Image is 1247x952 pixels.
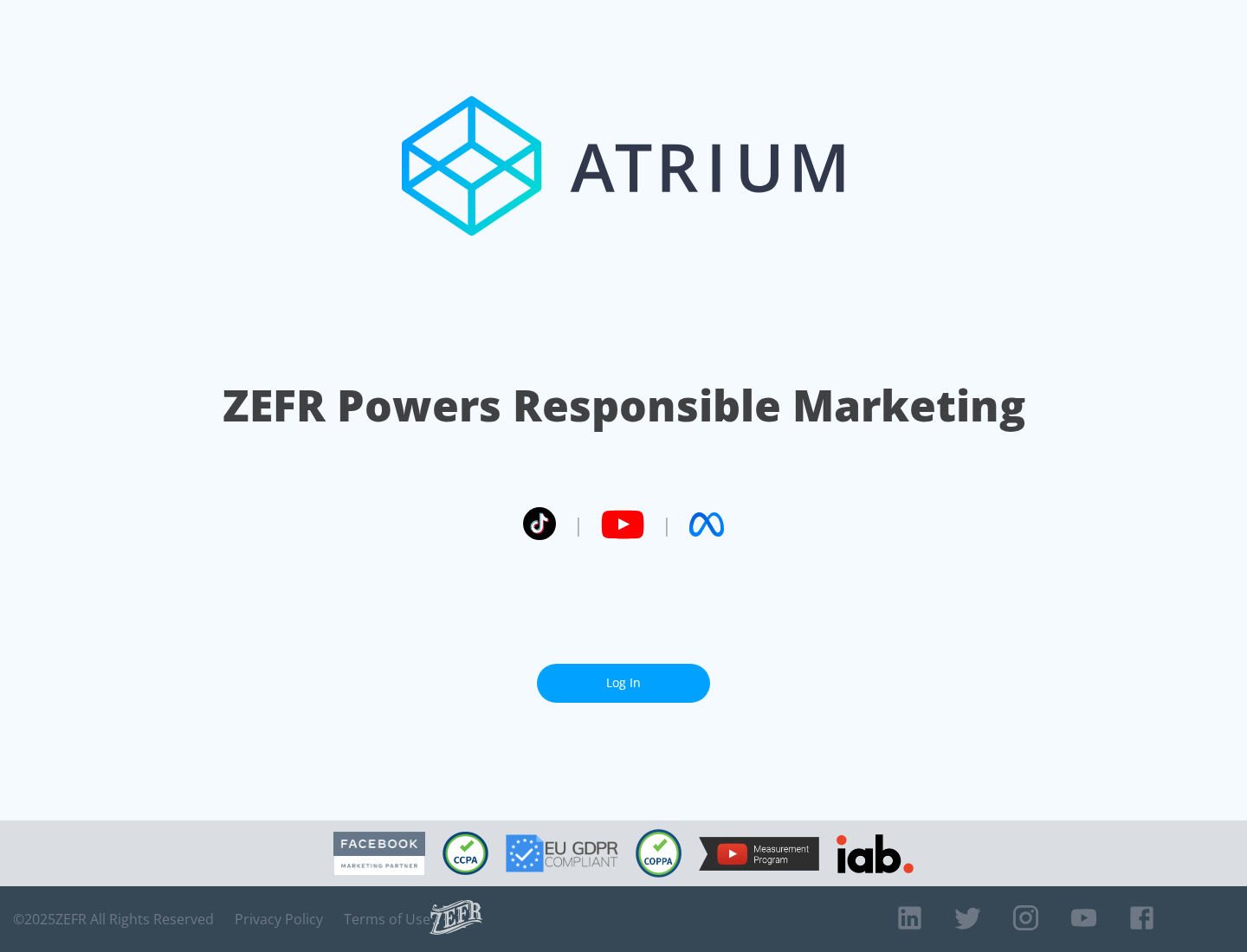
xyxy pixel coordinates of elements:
img: IAB [837,834,914,873]
img: GDPR Compliant [506,834,618,872]
img: COPPA Compliant [636,829,682,878]
a: Log In [537,664,710,703]
a: Privacy Policy [235,910,323,928]
span: © 2025 ZEFR All Rights Reserved [13,910,214,928]
span: | [573,511,584,537]
img: Facebook Marketing Partner [333,832,425,876]
span: | [662,511,672,537]
a: Terms of Use [344,910,430,928]
img: CCPA Compliant [443,832,488,875]
img: YouTube Measurement Program [699,837,819,871]
h1: ZEFR Powers Responsible Marketing [223,376,1025,435]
